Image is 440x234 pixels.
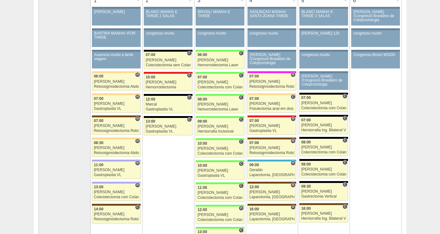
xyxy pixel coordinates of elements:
a: ASSUNÇÃO MANHÃ/ SANTA JOANA TARDE [247,9,296,26]
div: Retossigmoidectomia Abdominal VL [94,151,139,155]
span: Hospital [291,161,295,166]
div: [PERSON_NAME] [94,212,139,216]
div: [PERSON_NAME] [94,80,139,84]
div: Fistulectomia anal em dois tempos [249,107,294,111]
span: 16:00 [249,207,259,211]
span: 12:00 [146,97,155,101]
a: H 13:00 [PERSON_NAME] Colecistectomia com Colangiografia VL [92,184,140,201]
div: Herniorrafia Incisional [197,129,243,133]
div: Key: Brasil [196,138,244,140]
div: Laparotomia, [GEOGRAPHIC_DATA], Drenagem, Bridas [249,195,294,199]
span: 07:00 [94,119,103,123]
div: Gastroplastia VL [146,129,191,133]
a: C 07:00 [PERSON_NAME] Herniorrafia Ing. Bilateral VL [299,117,348,134]
div: Key: Bartira [92,93,140,95]
div: Key: Assunção [247,115,296,117]
div: [PERSON_NAME] [301,167,346,171]
a: H 07:00 [PERSON_NAME] Gastroplastia VL [247,117,296,135]
div: [PERSON_NAME] [249,102,294,106]
div: Hemorroidectomia [146,85,191,89]
span: Hospital [291,72,295,77]
span: Consultório [239,161,243,166]
div: [PERSON_NAME] [94,146,139,150]
div: [PERSON_NAME] [197,58,243,62]
span: Consultório [187,95,192,100]
div: [PERSON_NAME] [197,147,243,151]
span: Hospital [135,72,140,77]
a: C 08:00 [PERSON_NAME] Hemorroidectomia Laser [196,96,244,113]
a: H 11:00 [PERSON_NAME] Gastroplastia VL [92,161,140,179]
span: Consultório [239,73,243,78]
div: [PERSON_NAME] [301,123,346,127]
div: [PERSON_NAME] [197,169,243,173]
a: BARTIRA MANHÃ/ IFOR TARDE [92,30,140,47]
a: C 10:00 [PERSON_NAME] Gastroplastia VL [196,162,244,180]
span: 08:00 [197,97,207,101]
a: congresso murilo [299,52,348,68]
span: Hospital [135,183,140,188]
span: Consultório [342,182,347,187]
span: Consultório [187,51,192,56]
span: Consultório [342,116,347,121]
div: Colecistectomia com Colangiografia VL [94,195,139,199]
div: BLANC/ MANHÃ E TARDE 2 SALAS [302,10,346,18]
div: ASSUNÇÃO MANHÃ/ SANTA JOANA TARDE [250,10,294,18]
span: 13:00 [197,230,207,234]
a: H 07:00 [PERSON_NAME] Retossigmoidectomia Robótica [92,117,140,135]
div: Key: Pro Matre [247,71,296,73]
div: Colecistectomia com Colangiografia VL [197,152,243,156]
div: Colecistectomia com Colangiografia VL [197,196,243,200]
span: 10:00 [197,141,207,146]
div: [PERSON_NAME] [146,58,191,62]
div: [PERSON_NAME] /Congresso Brasileiro de Coloproctologia [250,53,294,65]
div: [PERSON_NAME] [197,102,243,106]
div: Key: Aviso [299,7,348,9]
div: Key: Aviso [351,7,400,9]
span: Consultório [342,160,347,165]
a: C 13:00 [PERSON_NAME] Gastroplastia VL [144,118,192,135]
div: [PERSON_NAME] [94,124,139,128]
div: Laparotomia, [GEOGRAPHIC_DATA], Drenagem, Bridas VL [249,173,294,177]
span: Hospital [291,116,295,121]
span: Consultório [342,138,347,143]
div: [PERSON_NAME] [197,213,243,217]
div: [PERSON_NAME] [197,124,243,129]
span: 07:00 [146,53,155,57]
a: H 12:00 [PERSON_NAME] Colecistectomia com Colangiografia VL [196,207,244,224]
span: Consultório [291,94,295,99]
div: BRASIL/ MANHÃ E TARDE [198,10,242,18]
div: Colecistectomia com Colangiografia VL [301,150,346,154]
span: 12:00 [249,185,259,189]
a: C 08:00 [PERSON_NAME] Colecistectomia com Colangiografia VL [299,139,348,156]
a: C 07:00 [PERSON_NAME] Fistulectomia anal em dois tempos [247,95,296,113]
div: Gastroplastia VL [197,174,243,178]
div: Key: Santa Joana [299,203,348,205]
a: Ausencia murilo a tarde viagem [92,52,140,68]
div: Key: Brasil [196,182,244,184]
span: 11:00 [94,163,103,167]
span: 10:00 [197,163,207,168]
a: H 12:00 [PERSON_NAME] Laparotomia, [GEOGRAPHIC_DATA], Drenagem, Bridas [247,184,296,201]
div: [PERSON_NAME] [146,80,191,84]
div: Key: Aviso [92,28,140,30]
div: Retossigmoidectomia Robótica [249,151,294,155]
a: C 09:30 [PERSON_NAME] Gastrectomia Vertical [299,183,348,200]
span: Consultório [187,117,192,122]
span: 06:00 [94,74,103,78]
div: Key: Aviso [92,50,140,52]
div: [PERSON_NAME] [301,145,346,149]
div: [PERSON_NAME] [249,146,294,150]
span: Hospital [239,206,243,211]
span: 10:00 [146,75,155,79]
a: C 14:00 [PERSON_NAME] Retossigmoidectomia Robótica [92,206,140,223]
a: C 10:00 [PERSON_NAME] Hemorroidectomia [144,74,192,91]
div: Key: Blanc [299,159,348,161]
span: 09:00 [249,163,259,167]
a: H 07:00 [PERSON_NAME] Retossigmoidectomia Robótica [247,73,296,91]
a: C 07:00 [PERSON_NAME] Colecistectomia com Colangiografia VL [299,95,348,112]
span: Consultório [239,95,243,100]
div: [PERSON_NAME] [146,124,191,129]
span: 07:00 [249,119,259,123]
div: [PERSON_NAME] [94,190,139,194]
div: [PERSON_NAME] [249,124,294,128]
